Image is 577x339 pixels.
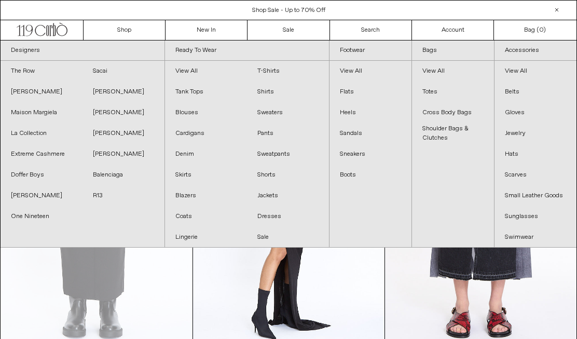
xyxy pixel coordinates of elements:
a: Sacai [83,61,164,82]
a: Designers [1,40,164,61]
a: Pants [247,123,329,144]
a: Ready To Wear [165,40,329,61]
a: [PERSON_NAME] [83,144,164,165]
a: View All [412,61,494,82]
a: R13 [83,185,164,206]
a: Search [330,20,412,40]
a: Shop [84,20,166,40]
a: Shop Sale - Up to 70% Off [252,6,325,15]
a: View All [329,61,411,82]
a: Jackets [247,185,329,206]
a: Sandals [329,123,411,144]
a: Jewelry [494,123,576,144]
a: Tank Tops [165,82,247,102]
a: View All [165,61,247,82]
a: Flats [329,82,411,102]
a: Accessories [494,40,576,61]
a: Sunglasses [494,206,576,227]
a: Denim [165,144,247,165]
a: Scarves [494,165,576,185]
a: Cross Body Bags [412,102,494,123]
a: Hats [494,144,576,165]
a: Sale [247,227,329,248]
a: [PERSON_NAME] [83,123,164,144]
a: [PERSON_NAME] [83,82,164,102]
a: Account [412,20,494,40]
a: [PERSON_NAME] [83,102,164,123]
a: Totes [412,82,494,102]
a: Gloves [494,102,576,123]
a: Sweatpants [247,144,329,165]
a: Shoulder Bags & Clutches [412,123,494,144]
a: Swimwear [494,227,576,248]
a: Blazers [165,185,247,206]
a: Sale [248,20,329,40]
a: Doffer Boys [1,165,83,185]
a: Small Leather Goods [494,185,576,206]
a: The Row [1,61,83,82]
a: Heels [329,102,411,123]
a: New In [166,20,248,40]
a: Cardigans [165,123,247,144]
a: View All [494,61,576,82]
a: One Nineteen [1,206,83,227]
a: Blouses [165,102,247,123]
a: T-Shirts [247,61,329,82]
a: Dresses [247,206,329,227]
a: Shorts [247,165,329,185]
a: Extreme Cashmere [1,144,83,165]
span: 0 [539,26,543,34]
a: Boots [329,165,411,185]
a: Sweaters [247,102,329,123]
a: Balenciaga [83,165,164,185]
a: [PERSON_NAME] [1,82,83,102]
a: Skirts [165,165,247,185]
a: [PERSON_NAME] [1,185,83,206]
a: Footwear [329,40,411,61]
a: Lingerie [165,227,247,248]
a: Bags [412,40,494,61]
a: Bag () [494,20,576,40]
a: Belts [494,82,576,102]
a: La Collection [1,123,83,144]
a: Shirts [247,82,329,102]
a: Coats [165,206,247,227]
a: Maison Margiela [1,102,83,123]
span: ) [539,25,546,35]
a: Sneakers [329,144,411,165]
